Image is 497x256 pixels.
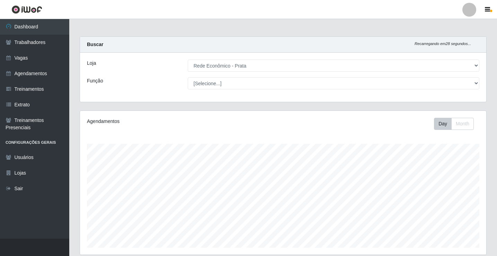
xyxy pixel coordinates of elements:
[434,118,452,130] button: Day
[415,42,471,46] i: Recarregando em 28 segundos...
[434,118,479,130] div: Toolbar with button groups
[434,118,474,130] div: First group
[87,118,245,125] div: Agendamentos
[87,77,103,85] label: Função
[451,118,474,130] button: Month
[87,42,103,47] strong: Buscar
[11,5,42,14] img: CoreUI Logo
[87,60,96,67] label: Loja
